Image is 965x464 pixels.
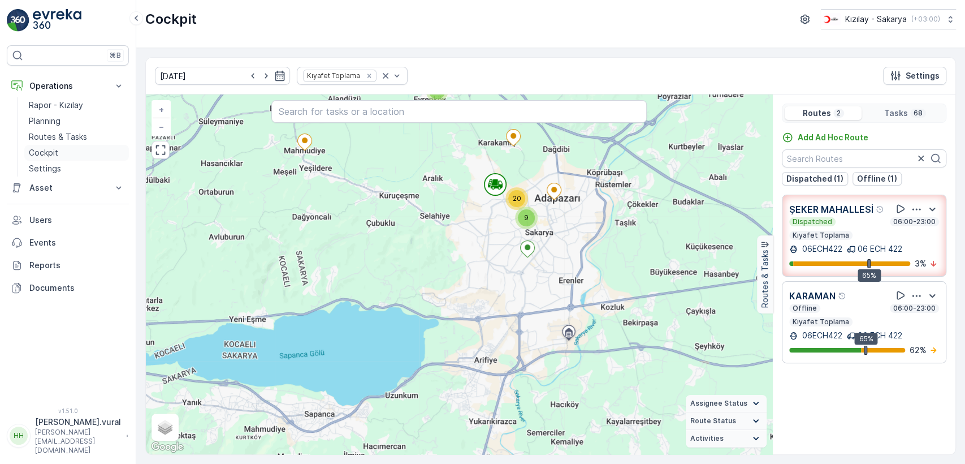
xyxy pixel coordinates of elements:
p: [PERSON_NAME][EMAIL_ADDRESS][DOMAIN_NAME] [35,428,121,455]
p: Dispatched (1) [786,173,843,184]
p: Asset [29,182,106,194]
a: Layers [153,415,178,440]
a: Zoom Out [153,118,170,135]
p: 06ECH422 [800,243,842,255]
p: Routes & Tasks [759,250,771,308]
p: Cockpit [29,147,58,158]
p: Planning [29,115,60,127]
button: Operations [7,75,129,97]
p: Reports [29,260,124,271]
p: Offline (1) [857,173,897,184]
p: 62 % [910,345,927,356]
p: 2 [836,109,842,118]
div: Help Tooltip Icon [838,291,847,300]
span: 20 [512,194,521,203]
a: Open this area in Google Maps (opens a new window) [149,440,186,454]
p: Events [29,237,124,248]
a: Add Ad Hoc Route [782,132,868,143]
img: logo [7,9,29,32]
span: − [159,122,165,131]
p: Kızılay - Sakarya [845,14,907,25]
a: Routes & Tasks [24,129,129,145]
a: Planning [24,113,129,129]
p: Cockpit [145,10,197,28]
div: 20 [505,187,528,210]
p: Users [29,214,124,226]
span: v 1.51.0 [7,407,129,414]
p: 06 ECH 422 [858,243,902,255]
span: Route Status [690,416,736,426]
p: Dispatched [791,217,833,226]
p: Documents [29,282,124,294]
p: Routes & Tasks [29,131,87,143]
p: Operations [29,80,106,92]
p: Offline [791,304,818,313]
p: Routes [803,108,831,119]
p: ( +03:00 ) [911,15,940,24]
p: 06:00-23:00 [892,217,937,226]
p: Rapor - Kızılay [29,100,83,111]
img: k%C4%B1z%C4%B1lay_DTAvauz.png [821,13,841,25]
button: Settings [883,67,946,85]
p: Add Ad Hoc Route [798,132,868,143]
span: Activities [690,434,724,443]
div: 65% [858,269,881,282]
div: 9 [515,207,538,229]
p: 06ECH422 [800,330,842,341]
button: Asset [7,177,129,199]
div: HH [10,427,28,445]
a: Rapor - Kızılay [24,97,129,113]
p: Kıyafet Toplama [791,231,850,240]
summary: Route Status [686,413,767,430]
a: Events [7,231,129,254]
p: [PERSON_NAME].vural [35,416,121,428]
button: Offline (1) [853,172,902,186]
p: Settings [29,163,61,174]
p: Settings [906,70,940,81]
div: 65% [854,333,877,345]
a: Documents [7,277,129,299]
p: ⌘B [110,51,121,60]
p: ŞEKER MAHALLESİ [789,203,873,216]
p: Kıyafet Toplama [791,317,850,326]
button: Dispatched (1) [782,172,848,186]
a: Reports [7,254,129,277]
div: Remove Kıyafet Toplama [363,71,375,80]
div: Kıyafet Toplama [304,70,362,81]
input: dd/mm/yyyy [155,67,290,85]
input: Search Routes [782,149,946,167]
p: 06:00-23:00 [892,304,937,313]
span: 9 [524,213,529,222]
summary: Assignee Status [686,395,767,413]
p: KARAMAN [789,289,836,303]
p: 3 % [915,258,927,269]
a: Cockpit [24,145,129,161]
span: Assignee Status [690,399,747,408]
a: Zoom In [153,101,170,118]
span: + [159,105,164,114]
a: Users [7,209,129,231]
p: Tasks [884,108,908,119]
button: Kızılay - Sakarya(+03:00) [821,9,956,29]
button: HH[PERSON_NAME].vural[PERSON_NAME][EMAIL_ADDRESS][DOMAIN_NAME] [7,416,129,455]
summary: Activities [686,430,767,448]
input: Search for tasks or a location [271,100,647,123]
a: Settings [24,161,129,177]
img: Google [149,440,186,454]
img: logo_light-DOdMpM7g.png [33,9,81,32]
p: 68 [912,109,924,118]
div: Help Tooltip Icon [876,205,885,214]
p: 06 ECH 422 [858,330,902,341]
